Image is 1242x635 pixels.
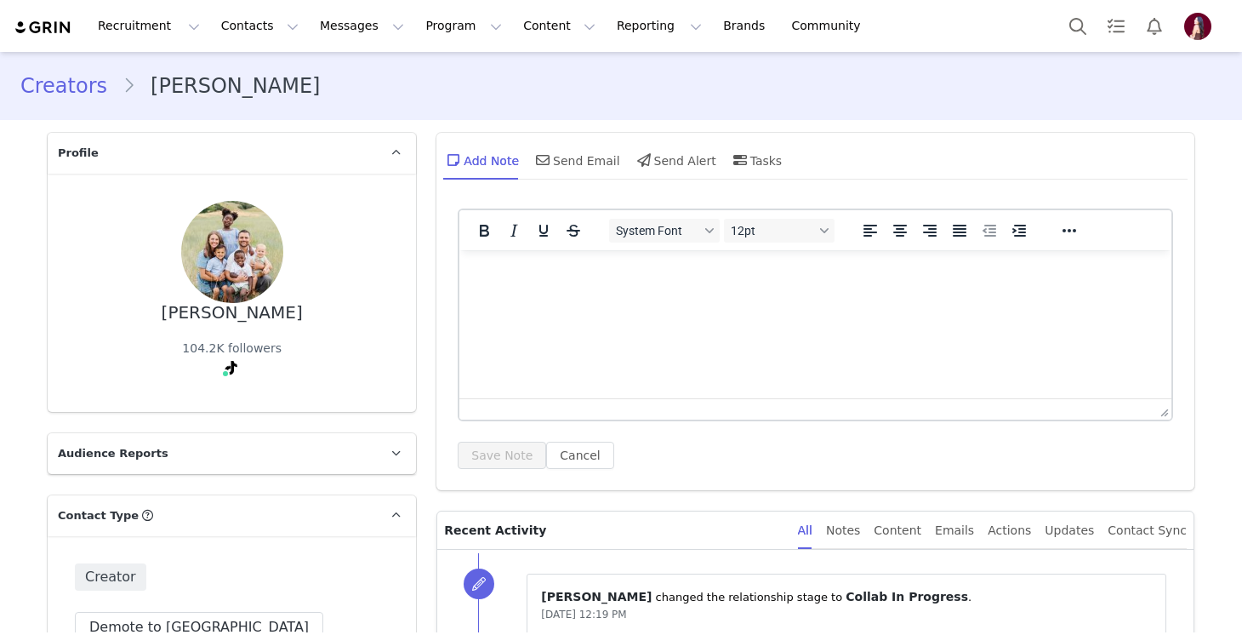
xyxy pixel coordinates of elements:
p: Recent Activity [444,512,783,549]
button: Notifications [1136,7,1173,45]
a: Community [782,7,879,45]
button: Save Note [458,442,546,469]
button: Program [415,7,512,45]
button: Underline [529,219,558,243]
img: grin logo [14,20,73,36]
a: Tasks [1097,7,1135,45]
iframe: Rich Text Area [459,250,1171,398]
button: Decrease indent [975,219,1004,243]
span: Creator [75,563,146,591]
button: Cancel [546,442,613,469]
button: Profile [1174,13,1228,40]
span: 12pt [731,224,814,237]
div: Add Note [443,140,519,180]
a: Creators [20,71,122,101]
button: Increase indent [1005,219,1034,243]
button: Content [513,7,606,45]
button: Contacts [211,7,309,45]
div: Actions [988,512,1031,550]
button: Align right [915,219,944,243]
div: Contact Sync [1108,512,1187,550]
button: Italic [499,219,528,243]
img: f437c84e-caaf-458e-845d-69dae4263868.jpg [181,201,283,303]
img: 1e057e79-d1e0-4c63-927f-b46cf8c0d114.png [1184,13,1211,40]
button: Fonts [609,219,720,243]
span: [PERSON_NAME] [541,590,652,604]
div: Send Alert [634,140,716,180]
span: Contact Type [58,507,139,524]
div: 104.2K followers [182,340,282,358]
button: Justify [945,219,974,243]
div: Tasks [730,140,783,180]
div: Emails [935,512,974,550]
button: Recruitment [88,7,210,45]
button: Reporting [607,7,712,45]
button: Strikethrough [559,219,588,243]
span: Audience Reports [58,445,168,462]
div: All [798,512,812,550]
button: Align center [886,219,914,243]
div: Notes [826,512,860,550]
div: Updates [1045,512,1094,550]
a: Brands [713,7,780,45]
div: Send Email [533,140,620,180]
div: [PERSON_NAME] [162,303,303,323]
button: Bold [470,219,499,243]
span: Collab In Progress [846,590,968,604]
span: Profile [58,145,99,162]
button: Messages [310,7,414,45]
button: Font sizes [724,219,835,243]
p: ⁨ ⁩ changed the ⁨relationship⁩ stage to ⁨ ⁩. [541,588,1152,606]
button: Reveal or hide additional toolbar items [1055,219,1084,243]
span: [DATE] 12:19 PM [541,609,626,621]
div: Press the Up and Down arrow keys to resize the editor. [1154,399,1171,420]
span: System Font [616,224,699,237]
div: Content [874,512,921,550]
button: Search [1059,7,1097,45]
button: Align left [856,219,885,243]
